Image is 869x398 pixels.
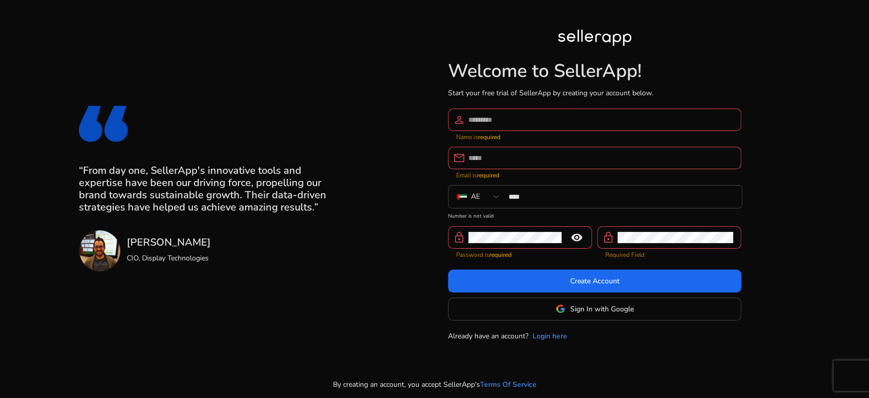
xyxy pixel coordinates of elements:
h1: Welcome to SellerApp! [448,60,741,82]
a: Login here [532,331,567,341]
span: Sign In with Google [570,304,634,314]
a: Terms Of Service [480,379,537,390]
mat-error: Required Field [605,249,733,259]
img: google-logo.svg [556,304,565,313]
span: email [453,152,465,164]
p: Already have an account? [448,331,528,341]
button: Sign In with Google [448,298,741,321]
strong: required [478,133,500,141]
span: Create Account [570,276,620,286]
div: AE [471,191,480,202]
strong: required [489,251,512,259]
p: Start your free trial of SellerApp by creating your account below. [448,88,741,98]
strong: required [477,171,499,179]
button: Create Account [448,270,741,293]
mat-error: Number is not valid [448,209,741,220]
mat-icon: remove_red_eye [565,231,589,244]
mat-error: Email is [456,169,733,180]
mat-error: Password is [456,249,584,259]
p: CIO, Display Technologies [127,253,211,263]
h3: [PERSON_NAME] [127,236,211,249]
mat-error: Name is [456,131,733,142]
span: lock [602,231,614,244]
span: person [453,114,465,126]
span: lock [453,231,465,244]
h3: “From day one, SellerApp's innovative tools and expertise have been our driving force, propelling... [79,165,340,214]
